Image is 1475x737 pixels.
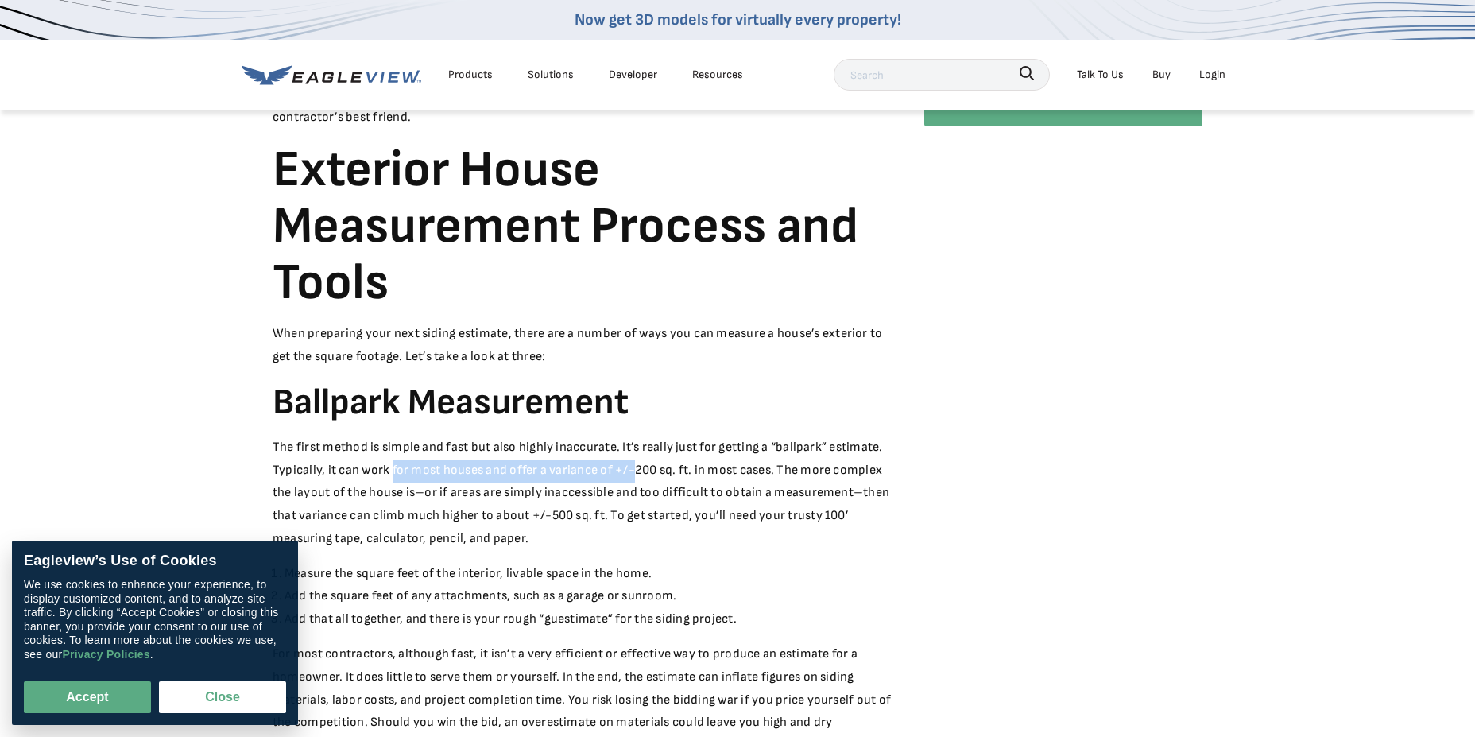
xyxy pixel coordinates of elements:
button: Accept [24,681,151,713]
a: Now get 3D models for virtually every property! [575,10,901,29]
p: The first method is simple and fast but also highly inaccurate. It’s really just for getting a “b... [273,436,892,551]
div: Login [1199,64,1225,84]
li: Add that all together, and there is your rough “guestimate” for the siding project. [285,608,892,631]
a: Buy [1152,64,1171,84]
div: Talk To Us [1077,64,1124,84]
li: Add the square feet of any attachments, such as a garage or sunroom. [285,585,892,608]
strong: Ballpark Measurement [273,381,629,425]
button: Close [159,681,286,713]
strong: Exterior House Measurement Process and Tools [273,139,858,313]
div: Resources [692,64,743,84]
a: Privacy Policies [62,648,149,661]
li: Measure the square feet of the interior, livable space in the home. [285,563,892,586]
div: Products [448,64,493,84]
input: Search [834,59,1050,91]
div: Eagleview’s Use of Cookies [24,553,286,570]
div: We use cookies to enhance your experience, to display customized content, and to analyze site tra... [24,578,286,661]
p: When preparing your next siding estimate, there are a number of ways you can measure a house’s ex... [273,323,892,369]
a: Developer [609,64,657,84]
div: Solutions [528,64,574,84]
